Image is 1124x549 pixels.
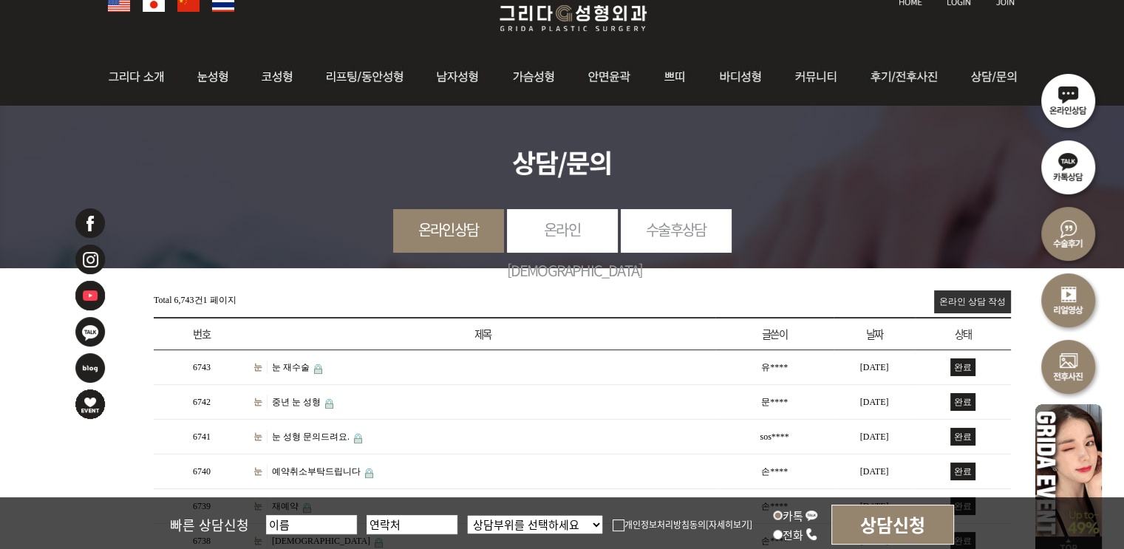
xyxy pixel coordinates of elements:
span: 빠른 상담신청 [170,515,249,534]
img: 비밀글 [314,364,322,374]
img: 후기/전후사진 [855,48,958,106]
td: [DATE] [834,454,915,489]
td: [DATE] [834,385,915,420]
a: 눈 [253,430,268,443]
label: 카톡 [773,508,818,523]
th: 글쓴이 [715,318,834,350]
a: 온라인[DEMOGRAPHIC_DATA] [507,209,618,290]
img: 비밀글 [325,399,333,409]
span: Total 6,743건 [154,295,203,305]
img: 쁘띠 [648,48,703,106]
td: [DATE] [834,350,915,385]
img: checkbox.png [613,519,624,531]
img: 수술전후사진 [1035,333,1102,399]
input: 전화 [773,530,783,539]
span: 완료 [950,393,975,411]
img: 비밀글 [365,468,373,478]
span: 완료 [950,428,975,446]
a: 온라인 상담 작성 [934,290,1011,313]
label: 전화 [773,527,818,542]
img: 비밀글 [354,434,362,443]
img: 네이버블로그 [74,352,106,384]
td: [DATE] [834,420,915,454]
span: 완료 [950,463,975,480]
img: 코성형 [246,48,309,106]
img: 남자성형 [421,48,497,106]
a: [자세히보기] [706,518,752,531]
img: kakao_icon.png [805,508,818,522]
input: 카톡 [773,511,783,520]
img: 카카오톡 [74,316,106,348]
td: 6741 [154,420,250,454]
a: 수술후상담 [621,209,732,250]
img: 그리다성형외과 [485,1,661,35]
a: 날짜 [865,326,882,341]
div: 1 페이지 [154,290,236,307]
td: [DATE] [834,489,915,524]
a: 눈 [253,395,268,409]
td: 6743 [154,350,250,385]
img: 이벤트 [1035,399,1102,536]
th: 제목 [250,318,715,350]
span: 완료 [950,358,975,376]
img: 바디성형 [703,48,779,106]
td: 6740 [154,454,250,489]
a: 눈 [253,465,268,478]
input: 상담신청 [831,505,954,545]
a: 눈 재수술 [272,362,310,372]
th: 상태 [915,318,1011,350]
img: 커뮤니티 [779,48,855,106]
input: 연락처 [367,515,457,534]
img: 유투브 [74,279,106,312]
img: 수술후기 [1035,200,1102,266]
img: 눈성형 [180,48,246,106]
a: 중년 눈 성형 [272,397,321,407]
img: 인스타그램 [74,243,106,276]
img: 페이스북 [74,207,106,239]
img: 동안성형 [309,48,421,106]
input: 이름 [266,515,357,534]
img: 온라인상담 [1035,67,1102,133]
img: 카톡상담 [1035,133,1102,200]
img: 안면윤곽 [572,48,648,106]
th: 번호 [154,318,250,350]
img: 가슴성형 [497,48,572,106]
a: 눈 성형 문의드려요. [272,432,350,442]
a: 예약취소부탁드립니다 [272,466,361,477]
td: 6739 [154,489,250,524]
td: 6742 [154,385,250,420]
img: 상담/문의 [958,48,1024,106]
a: 눈 [253,361,268,374]
img: 리얼영상 [1035,266,1102,333]
label: 개인정보처리방침동의 [613,518,706,531]
img: call_icon.png [805,528,818,541]
a: 온라인상담 [393,209,504,250]
img: 이벤트 [74,388,106,420]
img: 그리다소개 [101,48,180,106]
